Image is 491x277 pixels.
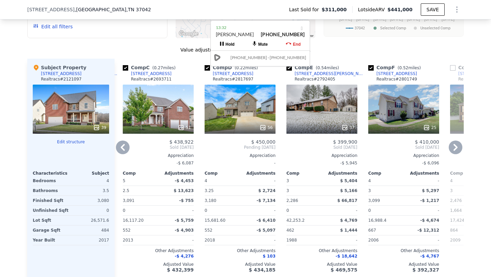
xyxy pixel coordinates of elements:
span: 667 [368,228,376,233]
text: [DATE] [407,17,420,21]
div: 2017 [72,235,109,245]
div: 37 [341,124,355,131]
span: 15,681.60 [205,218,225,223]
div: 3,080 [72,196,109,205]
div: Adjustments [240,171,276,176]
span: $ 469,575 [331,267,357,273]
div: Realtracs # 2792405 [295,76,335,82]
div: Comp [450,171,486,176]
div: - [241,176,276,186]
div: 2009 [450,235,484,245]
span: $ 1,444 [340,228,357,233]
div: Other Adjustments [368,248,439,253]
div: 3.25 [205,186,239,195]
span: Last Sold for [289,6,322,13]
div: - [160,235,194,245]
span: 0 [286,208,289,213]
span: $ 13,623 [174,188,194,193]
div: - [241,235,276,245]
div: [STREET_ADDRESS][PERSON_NAME] [295,71,366,76]
div: Appreciation [368,153,439,158]
div: Adjusted Value [205,262,276,267]
span: $ 410,000 [415,139,439,145]
span: $ 392,327 [413,267,439,273]
span: -$ 755 [179,198,194,203]
text: [DATE] [339,17,352,21]
span: -$ 5,945 [340,161,357,165]
span: -$ 4,767 [420,254,439,259]
span: 16,988.4 [368,218,386,223]
div: 484 [72,225,109,235]
span: ( miles) [313,65,342,70]
text: [DATE] [373,17,386,21]
div: 51 [178,124,191,131]
div: Bathrooms [33,186,70,195]
span: 0 [123,208,125,213]
span: 0.52 [399,65,408,70]
div: - [405,235,439,245]
span: $ 5,404 [340,178,357,183]
span: $ 2,724 [258,188,276,193]
span: -$ 6,096 [422,161,439,165]
span: $ 4,769 [340,218,357,223]
text: Unselected Comp [420,26,450,30]
span: 462 [286,228,294,233]
a: Open this area in Google Maps (opens a new window) [177,29,200,38]
span: -$ 5,759 [175,218,194,223]
a: [STREET_ADDRESS] [368,71,417,76]
span: -$ 6,087 [177,161,194,165]
div: Realtracs # 2121097 [41,76,81,82]
div: 2.5 [123,186,157,195]
div: 2013 [123,235,157,245]
text: 37042 [355,26,365,30]
div: - [241,206,276,215]
div: 3 [286,186,321,195]
a: [STREET_ADDRESS] [205,71,253,76]
text: [DATE] [424,17,437,21]
span: $ 103 [263,254,276,259]
div: Adjustments [158,171,194,176]
span: -$ 4,453 [175,178,194,183]
a: [STREET_ADDRESS] [123,71,172,76]
div: 39 [93,124,106,131]
span: 3,091 [123,198,134,203]
div: [STREET_ADDRESS] [376,71,417,76]
div: Unfinished Sqft [33,206,70,215]
span: $ 399,900 [333,139,357,145]
div: Other Adjustments [286,248,357,253]
span: -$ 4,276 [175,254,194,259]
span: 0 [368,208,371,213]
span: -$ 18,642 [336,254,357,259]
span: 0.27 [154,65,163,70]
span: $ 5,297 [422,188,439,193]
span: 0 [205,208,207,213]
span: -$ 7,134 [257,198,276,203]
span: Sold [DATE] [368,145,439,150]
div: 3.5 [72,186,109,195]
div: 26,571.6 [72,216,109,225]
span: $311,000 [322,6,347,13]
div: Realtracs # 2817697 [213,76,253,82]
div: Appreciation [205,153,276,158]
div: [STREET_ADDRESS] [213,71,253,76]
div: 1988 [286,235,321,245]
span: ( miles) [395,65,423,70]
span: 4 [368,178,371,183]
span: -$ 6,410 [257,218,276,223]
span: ( miles) [232,65,261,70]
span: $ 438,922 [169,139,194,145]
div: Adjustments [404,171,439,176]
text: [DATE] [390,17,403,21]
div: 3 [450,186,484,195]
div: Comp [205,171,240,176]
span: $ 5,166 [340,188,357,193]
span: Sold [DATE] [123,145,194,150]
div: 4 [72,176,109,186]
div: Finished Sqft [33,196,70,205]
span: ( miles) [150,65,178,70]
div: Comp [286,171,322,176]
div: - [323,235,357,245]
div: Adjusted Value [123,262,194,267]
button: Edit structure [33,139,109,145]
div: 2006 [368,235,402,245]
